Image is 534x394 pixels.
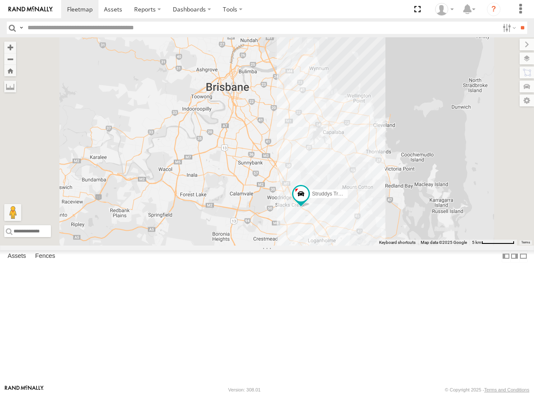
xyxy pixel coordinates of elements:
span: Map data ©2025 Google [421,240,467,245]
label: Fences [31,250,59,262]
div: Turoa Warbrick [432,3,457,16]
button: Zoom Home [4,65,16,76]
div: © Copyright 2025 - [445,387,529,392]
div: Version: 308.01 [228,387,261,392]
a: Terms (opens in new tab) [521,241,530,244]
a: Visit our Website [5,386,44,394]
button: Map scale: 5 km per 74 pixels [469,240,517,246]
button: Drag Pegman onto the map to open Street View [4,204,21,221]
button: Zoom in [4,42,16,53]
label: Dock Summary Table to the Right [510,250,519,263]
span: 5 km [472,240,481,245]
label: Hide Summary Table [519,250,528,263]
img: rand-logo.svg [8,6,53,12]
label: Assets [3,250,30,262]
i: ? [487,3,500,16]
a: Terms and Conditions [484,387,529,392]
label: Search Query [18,22,25,34]
label: Map Settings [520,95,534,106]
label: Measure [4,81,16,92]
label: Search Filter Options [499,22,517,34]
label: Dock Summary Table to the Left [502,250,510,263]
span: Struddys Truck - 091 FZ7 [312,190,369,196]
button: Zoom out [4,53,16,65]
button: Keyboard shortcuts [379,240,416,246]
